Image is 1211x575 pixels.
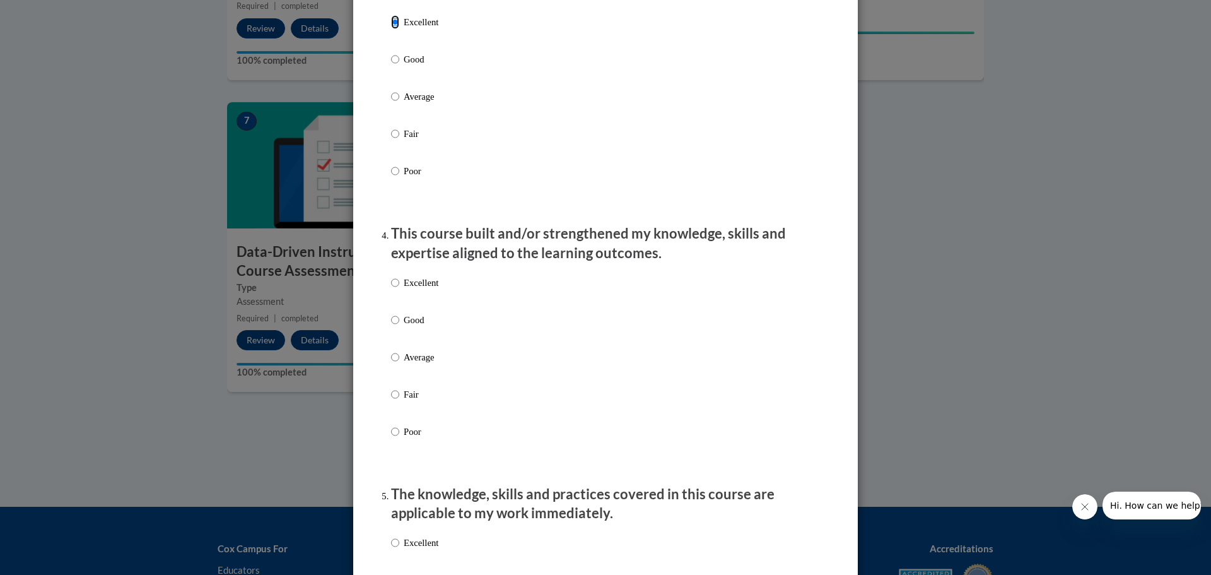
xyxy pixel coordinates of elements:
input: Good [391,313,399,327]
p: Excellent [404,15,438,29]
input: Good [391,52,399,66]
p: Good [404,313,438,327]
input: Excellent [391,15,399,29]
p: This course built and/or strengthened my knowledge, skills and expertise aligned to the learning ... [391,224,820,263]
input: Excellent [391,276,399,290]
p: Fair [404,127,438,141]
input: Average [391,350,399,364]
input: Poor [391,164,399,178]
p: Poor [404,425,438,439]
p: Fair [404,388,438,401]
p: Average [404,350,438,364]
p: Average [404,90,438,104]
p: The knowledge, skills and practices covered in this course are applicable to my work immediately. [391,485,820,524]
p: Good [404,52,438,66]
input: Excellent [391,536,399,550]
p: Excellent [404,276,438,290]
input: Fair [391,127,399,141]
p: Excellent [404,536,438,550]
iframe: Close message [1072,494,1097,519]
input: Poor [391,425,399,439]
input: Fair [391,388,399,401]
span: Hi. How can we help? [8,9,102,19]
iframe: Message from company [1103,492,1201,519]
p: Poor [404,164,438,178]
input: Average [391,90,399,104]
